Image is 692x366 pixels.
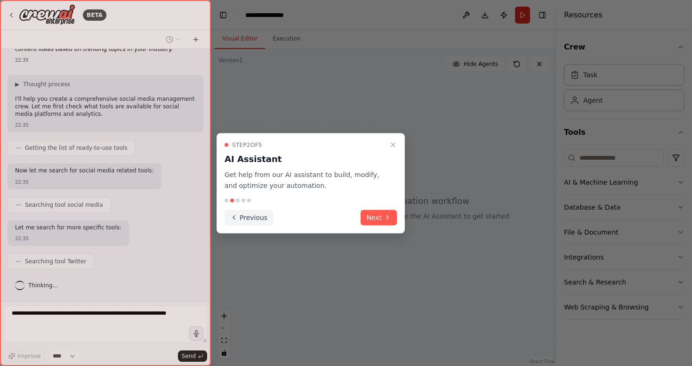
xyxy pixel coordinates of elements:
button: Next [361,210,397,225]
span: Step 2 of 5 [232,141,262,149]
p: Get help from our AI assistant to build, modify, and optimize your automation. [225,170,386,191]
h3: AI Assistant [225,153,386,166]
button: Close walkthrough [387,139,399,151]
button: Hide left sidebar [217,8,230,22]
button: Previous [225,210,273,225]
